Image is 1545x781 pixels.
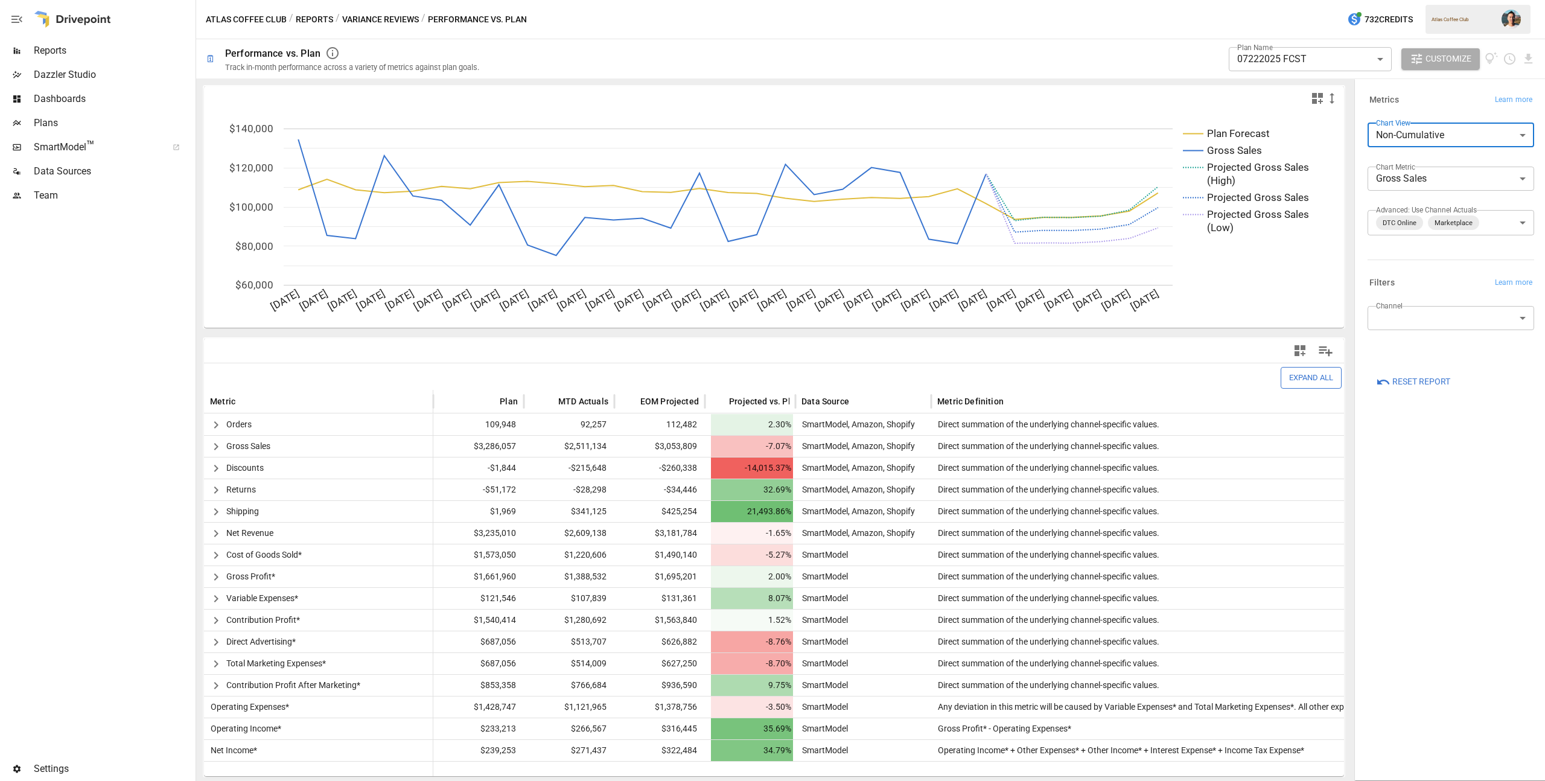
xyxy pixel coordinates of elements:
span: SmartModel, Amazon, Shopify [797,485,915,494]
label: Advanced: Use Channel Actuals [1376,205,1477,215]
span: Marketplace [1430,216,1477,230]
span: Direct summation of the underlying channel-specific values. [933,680,1159,690]
span: Gross Profit* [226,572,275,581]
span: Contribution Profit* [226,615,300,625]
text: [DATE] [928,287,960,313]
span: Net Revenue [226,528,273,538]
span: SmartModel [797,745,848,755]
span: $3,053,809 [620,436,699,457]
span: $626,882 [620,631,699,652]
div: / [421,12,425,27]
span: $3,235,010 [439,523,518,544]
button: Sort [482,393,499,410]
span: Direct summation of the underlying channel-specific values. [933,615,1159,625]
span: 21,493.86% [711,501,793,522]
span: ™ [86,138,95,153]
span: $1,969 [439,501,518,522]
span: Direct summation of the underlying channel-specific values. [933,658,1159,668]
button: Variance Reviews [342,12,419,27]
span: DTC Online [1378,216,1421,230]
text: [DATE] [813,287,846,313]
span: SmartModel [797,702,848,712]
span: Plan [500,395,518,407]
span: $121,546 [439,588,518,609]
div: 🗓 [206,53,215,65]
span: 35.69% [711,718,793,739]
text: [DATE] [957,287,989,313]
button: Schedule report [1503,52,1517,66]
button: View documentation [1485,48,1499,70]
span: Learn more [1495,277,1532,289]
span: $341,125 [530,501,608,522]
text: [DATE] [1042,287,1075,313]
span: Customize [1426,51,1471,66]
text: Plan Forecast [1207,127,1270,139]
span: Metric [210,395,235,407]
span: -3.50% [711,697,793,718]
span: SmartModel, Amazon, Shopify [797,463,915,473]
text: [DATE] [985,287,1018,313]
text: [DATE] [412,287,444,313]
span: -$1,844 [439,457,518,479]
span: SmartModel [797,593,848,603]
span: 109,948 [439,414,518,435]
span: $3,181,784 [620,523,699,544]
span: 8.07% [711,588,793,609]
div: Atlas Coffee Club [1432,17,1494,22]
span: $1,661,960 [439,566,518,587]
span: Projected vs. Plan [729,395,800,407]
text: [DATE] [355,287,387,313]
div: Track in-month performance across a variety of metrics against plan goals. [225,63,479,72]
span: Team [34,188,193,203]
span: $766,684 [530,675,608,696]
span: Orders [226,419,252,429]
text: [DATE] [1100,287,1132,313]
text: [DATE] [670,287,702,313]
span: $1,573,050 [439,544,518,566]
text: [DATE] [727,287,760,313]
span: -$34,446 [620,479,699,500]
button: Reports [296,12,333,27]
span: Any deviation in this metric will be caused by Variable Expenses* and Total Marketing Expenses*. ... [933,702,1496,712]
span: -1.65% [711,523,793,544]
text: [DATE] [785,287,817,313]
button: Customize [1401,48,1480,70]
span: Operating Income* [206,724,281,733]
div: Performance vs. Plan [225,48,320,59]
span: Data Source [801,395,849,407]
span: $2,511,134 [530,436,608,457]
span: $2,609,138 [530,523,608,544]
text: Projected Gross Sales [1207,191,1309,203]
span: $1,540,414 [439,610,518,631]
span: SmartModel [797,572,848,581]
text: [DATE] [698,287,731,313]
button: Sort [237,393,253,410]
button: Sort [540,393,557,410]
span: $271,437 [530,740,608,761]
span: $1,280,692 [530,610,608,631]
h6: Metrics [1369,94,1399,107]
button: Sort [850,393,867,410]
span: $1,428,747 [439,697,518,718]
svg: A chart. [204,110,1344,328]
span: SmartModel, Amazon, Shopify [797,419,915,429]
text: [DATE] [613,287,645,313]
span: $936,590 [620,675,699,696]
span: SmartModel [797,550,848,559]
text: [DATE] [498,287,530,313]
span: $1,695,201 [620,566,699,587]
span: -8.70% [711,653,793,674]
span: -14,015.37% [711,457,793,479]
span: Net Income* [206,745,257,755]
text: [DATE] [555,287,588,313]
text: [DATE] [383,287,416,313]
text: [DATE] [269,287,301,313]
span: $107,839 [530,588,608,609]
div: Gross Sales [1368,167,1534,191]
span: $425,254 [620,501,699,522]
text: [DATE] [1071,287,1104,313]
span: 9.75% [711,675,793,696]
label: Chart View [1376,118,1410,128]
span: EOM Projected [640,395,699,407]
span: Direct summation of the underlying channel-specific values. [933,528,1159,538]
